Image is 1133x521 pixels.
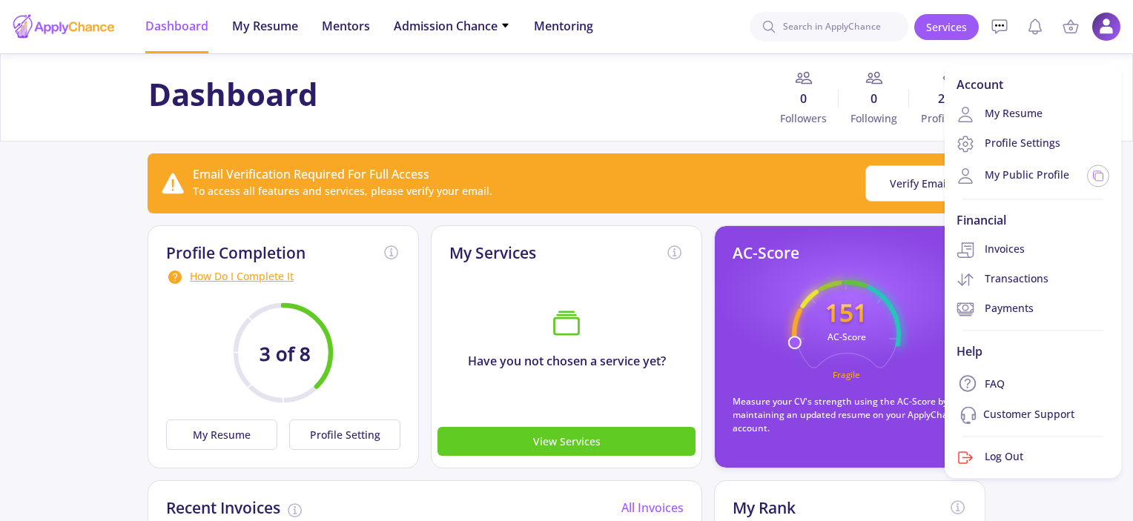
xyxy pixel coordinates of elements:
[148,76,318,113] h1: Dashboard
[621,500,684,516] a: All Invoices
[825,296,868,329] text: 151
[166,499,280,517] h2: Recent Invoices
[945,265,1121,294] a: Transactions
[437,433,696,449] a: View Services
[827,331,865,343] text: AC-Score
[193,165,492,183] div: Email Verification Required For Full Access
[750,12,908,42] input: Search in ApplyChance
[839,110,909,126] span: Following
[534,17,593,35] span: Mentoring
[432,352,701,370] p: Have you not chosen a service yet?
[394,17,510,35] span: Admission Chance
[914,14,979,40] a: Services
[909,110,985,126] span: Profile visits
[166,244,305,262] h2: Profile Completion
[166,419,277,450] button: My Resume
[145,17,208,35] span: Dashboard
[260,341,311,367] text: 3 of 8
[733,244,799,262] h2: AC-Score
[193,183,492,199] div: To access all features and services, please verify your email.
[945,401,1121,431] a: Customer Support
[945,366,1121,400] a: FAQ
[768,90,839,107] span: 0
[945,70,1121,99] div: Account
[833,369,860,380] text: Fragile
[945,99,1121,129] a: My Resume
[945,443,1121,473] a: Log Out
[909,90,985,107] span: 2198
[437,427,696,456] button: View Services
[283,419,400,450] a: Profile Setting
[945,205,1121,235] div: Financial
[733,395,967,435] p: Measure your CV's strength using the AC-Score by maintaining an updated resume on your ApplyChanc...
[166,268,400,286] div: How Do I Complete It
[322,17,370,35] span: Mentors
[945,129,1121,159] a: Profile Settings
[768,110,839,126] span: Followers
[449,244,536,262] h2: My Services
[945,336,1121,366] div: Help
[865,165,974,202] button: Verify Email
[945,235,1121,265] a: Invoices
[957,241,1025,259] span: Invoices
[733,499,796,517] h2: My Rank
[839,90,909,107] span: 0
[232,17,298,35] span: My Resume
[945,294,1121,324] a: Payments
[957,167,1069,185] a: My Public Profile
[289,419,400,450] button: Profile Setting
[166,419,283,450] a: My Resume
